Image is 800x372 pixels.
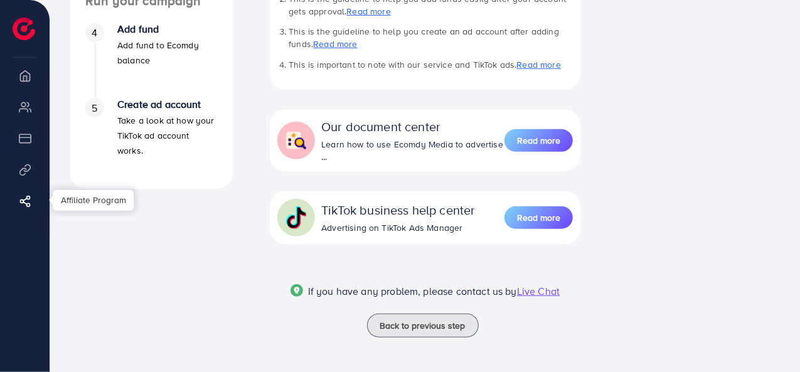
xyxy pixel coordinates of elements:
span: 4 [92,26,97,40]
span: Read more [517,211,560,224]
button: Read more [504,129,573,152]
li: Add fund [70,23,233,98]
img: logo [13,18,35,40]
h4: Add fund [117,23,218,35]
span: Read more [517,134,560,147]
span: Back to previous step [380,319,466,332]
button: Back to previous step [367,314,479,337]
img: collapse [285,129,307,152]
span: Live Chat [517,284,560,298]
div: TikTok business help center [321,201,475,219]
iframe: Chat [526,53,791,363]
li: Create ad account [70,98,233,174]
li: This is the guideline to help you create an ad account after adding funds. [289,25,573,51]
img: collapse [285,206,307,229]
a: Read more [346,5,390,18]
h4: Create ad account [117,98,218,110]
img: Popup guide [291,284,303,297]
span: If you have any problem, please contact us by [308,284,517,298]
a: Read more [504,128,573,153]
button: Read more [504,206,573,229]
div: Learn how to use Ecomdy Media to advertise ... [321,138,504,164]
div: Our document center [321,117,504,136]
li: This is important to note with our service and TikTok ads. [289,58,573,71]
div: Advertising on TikTok Ads Manager [321,221,475,234]
p: Add fund to Ecomdy balance [117,38,218,68]
span: 5 [92,101,97,115]
a: Read more [504,205,573,230]
p: Take a look at how your TikTok ad account works. [117,113,218,158]
a: Read more [313,38,357,50]
a: Read more [517,58,561,71]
